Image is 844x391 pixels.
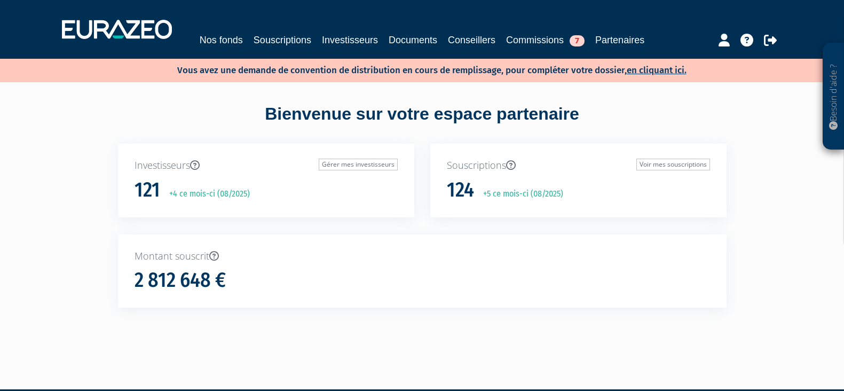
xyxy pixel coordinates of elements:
span: 7 [570,35,585,46]
p: Vous avez une demande de convention de distribution en cours de remplissage, pour compléter votre... [146,61,687,77]
p: Investisseurs [135,159,398,173]
a: Gérer mes investisseurs [319,159,398,170]
div: Bienvenue sur votre espace partenaire [110,102,735,144]
p: +5 ce mois-ci (08/2025) [476,188,563,200]
h1: 2 812 648 € [135,269,226,292]
a: Souscriptions [254,33,311,48]
h1: 124 [447,179,474,201]
p: +4 ce mois-ci (08/2025) [162,188,250,200]
a: Investisseurs [322,33,378,48]
a: en cliquant ici. [627,65,687,76]
a: Voir mes souscriptions [636,159,710,170]
a: Documents [389,33,437,48]
a: Conseillers [448,33,495,48]
img: 1732889491-logotype_eurazeo_blanc_rvb.png [62,20,172,39]
a: Commissions7 [506,33,585,48]
a: Partenaires [595,33,644,48]
p: Besoin d'aide ? [827,49,840,145]
a: Nos fonds [200,33,243,48]
p: Souscriptions [447,159,710,173]
h1: 121 [135,179,160,201]
p: Montant souscrit [135,249,710,263]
